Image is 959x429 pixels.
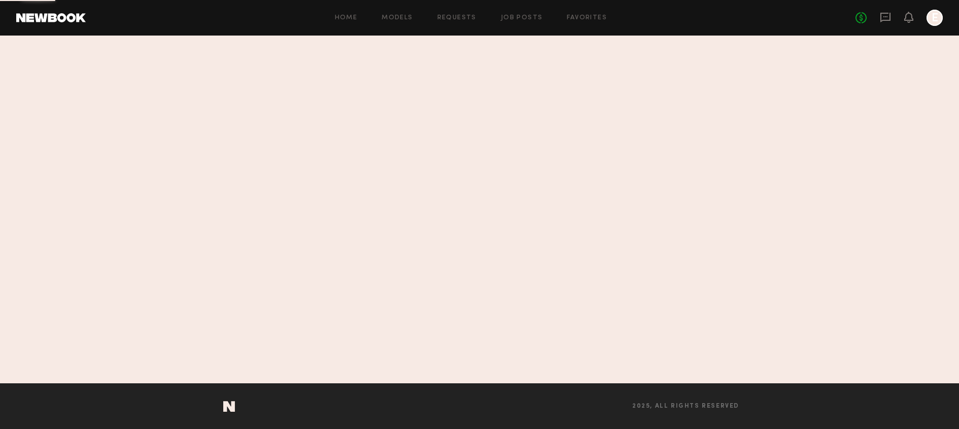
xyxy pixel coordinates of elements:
[335,15,358,21] a: Home
[567,15,607,21] a: Favorites
[501,15,543,21] a: Job Posts
[382,15,413,21] a: Models
[437,15,476,21] a: Requests
[927,10,943,26] a: E
[632,403,739,410] span: 2025, all rights reserved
